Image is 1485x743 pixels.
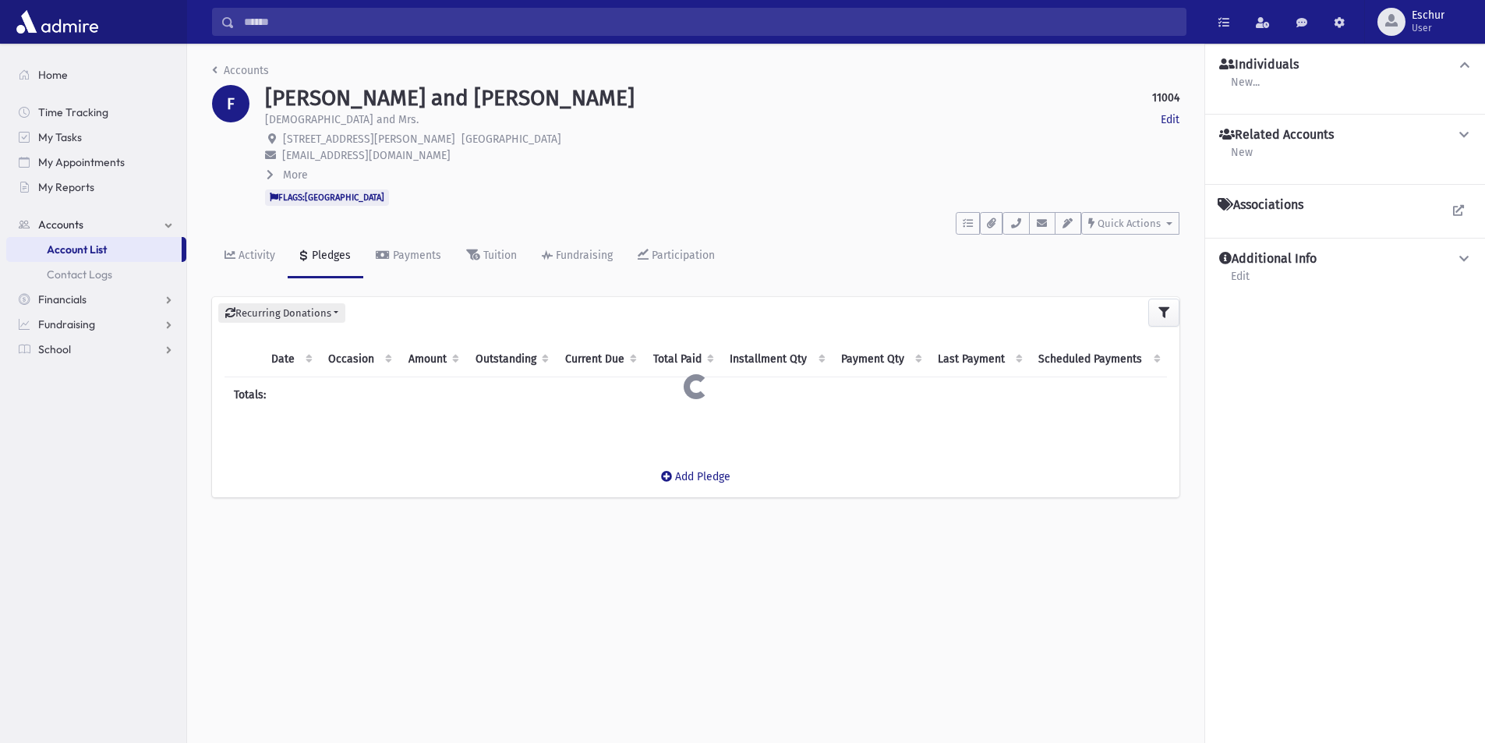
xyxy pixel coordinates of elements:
a: Contact Logs [6,262,186,287]
a: My Reports [6,175,186,200]
th: Payment Qty [832,341,928,377]
span: Accounts [38,218,83,232]
a: Edit [1230,267,1250,295]
input: Search [235,8,1186,36]
a: Add Pledge [649,458,743,496]
span: Financials [38,292,87,306]
button: Related Accounts [1218,127,1473,143]
strong: 11004 [1152,90,1179,106]
span: My Tasks [38,130,82,144]
a: Fundraising [529,235,625,278]
a: Accounts [212,64,269,77]
span: My Reports [38,180,94,194]
th: Total Paid [643,341,720,377]
a: New [1230,143,1253,172]
span: User [1412,22,1444,34]
a: Home [6,62,186,87]
th: Current Due [555,341,643,377]
a: Participation [625,235,727,278]
span: Account List [47,242,107,257]
a: My Appointments [6,150,186,175]
a: New... [1230,73,1260,101]
button: Quick Actions [1081,212,1179,235]
span: Quick Actions [1098,218,1161,229]
span: [EMAIL_ADDRESS][DOMAIN_NAME] [282,149,451,162]
th: Scheduled Payments [1029,341,1167,377]
button: Additional Info [1218,251,1473,267]
button: Individuals [1218,57,1473,73]
a: Account List [6,237,182,262]
span: FLAGS:[GEOGRAPHIC_DATA] [265,189,389,205]
th: Installment Qty [720,341,831,377]
h1: [PERSON_NAME] and [PERSON_NAME] [265,85,635,111]
nav: breadcrumb [212,62,269,85]
button: More [265,167,309,183]
a: Activity [212,235,288,278]
span: Eschur [1412,9,1444,22]
span: [STREET_ADDRESS][PERSON_NAME] [283,133,455,146]
p: [DEMOGRAPHIC_DATA] and Mrs. [265,111,419,128]
span: Time Tracking [38,105,108,119]
th: Outstanding [465,341,555,377]
th: Amount [398,341,465,377]
div: F [212,85,249,122]
span: Home [38,68,68,82]
img: AdmirePro [12,6,102,37]
th: Date [262,341,319,377]
div: Tuition [480,249,517,262]
div: Pledges [309,249,351,262]
span: My Appointments [38,155,125,169]
a: Time Tracking [6,100,186,125]
a: Payments [363,235,454,278]
a: Edit [1161,111,1179,128]
span: Contact Logs [47,267,112,281]
th: Totals: [225,377,398,413]
h4: Associations [1218,197,1303,213]
a: Pledges [288,235,363,278]
a: Fundraising [6,312,186,337]
th: Occasion [319,341,398,377]
h4: Individuals [1219,57,1299,73]
h4: Related Accounts [1219,127,1334,143]
span: School [38,342,71,356]
div: Activity [235,249,275,262]
a: Financials [6,287,186,312]
span: [GEOGRAPHIC_DATA] [461,133,561,146]
button: Recurring Donations [218,303,345,324]
span: More [283,168,308,182]
a: My Tasks [6,125,186,150]
th: Last Payment [928,341,1029,377]
a: Accounts [6,212,186,237]
a: Tuition [454,235,529,278]
div: Payments [390,249,441,262]
h4: Additional Info [1219,251,1317,267]
a: School [6,337,186,362]
span: Fundraising [38,317,95,331]
div: Participation [649,249,715,262]
div: Fundraising [553,249,613,262]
